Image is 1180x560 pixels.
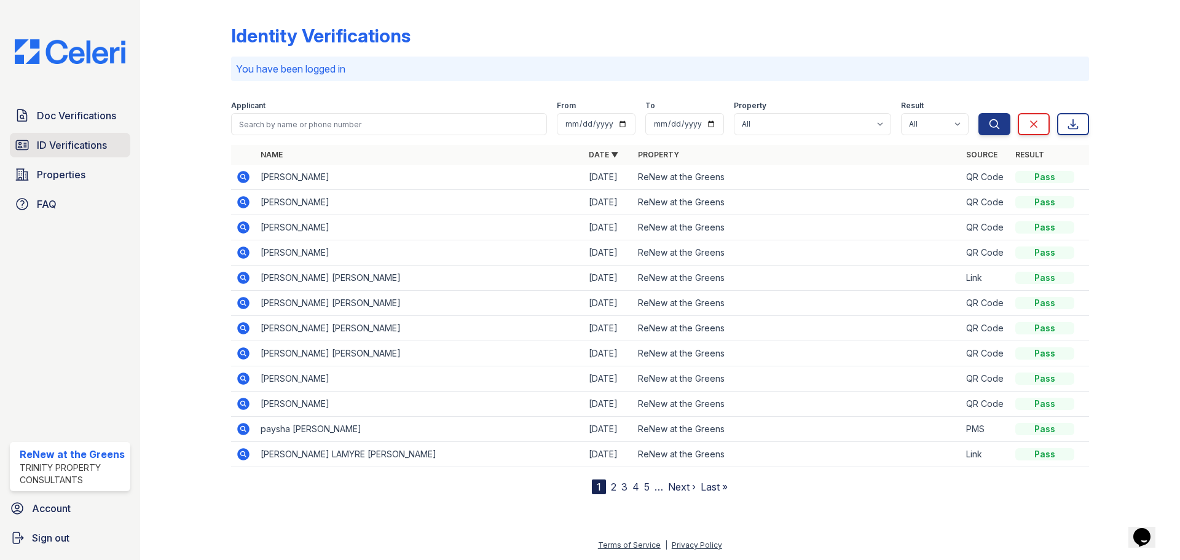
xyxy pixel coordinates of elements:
a: 5 [644,481,650,493]
td: QR Code [961,316,1010,341]
label: Applicant [231,101,265,111]
td: ReNew at the Greens [633,442,961,467]
img: CE_Logo_Blue-a8612792a0a2168367f1c8372b55b34899dd931a85d93a1a3d3e32e68fde9ad4.png [5,39,135,64]
a: Last » [701,481,728,493]
div: Pass [1015,297,1074,309]
div: ReNew at the Greens [20,447,125,462]
td: QR Code [961,190,1010,215]
a: Next › [668,481,696,493]
a: Date ▼ [589,150,618,159]
label: From [557,101,576,111]
div: Pass [1015,272,1074,284]
td: Link [961,442,1010,467]
td: [DATE] [584,291,633,316]
span: Properties [37,167,85,182]
td: ReNew at the Greens [633,215,961,240]
div: Identity Verifications [231,25,411,47]
td: ReNew at the Greens [633,392,961,417]
td: [DATE] [584,366,633,392]
td: PMS [961,417,1010,442]
div: Pass [1015,423,1074,435]
div: Pass [1015,373,1074,385]
a: 4 [632,481,639,493]
div: Pass [1015,246,1074,259]
a: Doc Verifications [10,103,130,128]
a: 3 [621,481,627,493]
td: ReNew at the Greens [633,417,961,442]
div: Pass [1015,347,1074,360]
td: ReNew at the Greens [633,165,961,190]
td: [DATE] [584,392,633,417]
td: QR Code [961,341,1010,366]
td: Link [961,266,1010,291]
a: Property [638,150,679,159]
a: Result [1015,150,1044,159]
td: [PERSON_NAME] [256,190,584,215]
td: ReNew at the Greens [633,190,961,215]
div: Pass [1015,221,1074,234]
td: [DATE] [584,417,633,442]
a: Sign out [5,526,135,550]
td: ReNew at the Greens [633,266,961,291]
div: Pass [1015,322,1074,334]
td: QR Code [961,215,1010,240]
div: Pass [1015,196,1074,208]
span: FAQ [37,197,57,211]
a: Privacy Policy [672,540,722,550]
a: Terms of Service [598,540,661,550]
td: QR Code [961,165,1010,190]
a: Name [261,150,283,159]
td: [DATE] [584,190,633,215]
td: ReNew at the Greens [633,341,961,366]
span: Account [32,501,71,516]
td: ReNew at the Greens [633,240,961,266]
td: [PERSON_NAME] [PERSON_NAME] [256,341,584,366]
td: QR Code [961,291,1010,316]
td: QR Code [961,366,1010,392]
span: Sign out [32,530,69,545]
td: [PERSON_NAME] [256,240,584,266]
td: [DATE] [584,215,633,240]
td: paysha [PERSON_NAME] [256,417,584,442]
label: To [645,101,655,111]
td: [DATE] [584,341,633,366]
div: 1 [592,479,606,494]
td: [PERSON_NAME] [256,392,584,417]
input: Search by name or phone number [231,113,547,135]
td: [PERSON_NAME] [256,165,584,190]
span: ID Verifications [37,138,107,152]
div: Pass [1015,171,1074,183]
div: Pass [1015,398,1074,410]
td: [DATE] [584,266,633,291]
td: QR Code [961,240,1010,266]
td: [PERSON_NAME] [256,215,584,240]
p: You have been logged in [236,61,1084,76]
td: [DATE] [584,442,633,467]
a: Account [5,496,135,521]
td: ReNew at the Greens [633,316,961,341]
a: 2 [611,481,616,493]
td: ReNew at the Greens [633,366,961,392]
div: Pass [1015,448,1074,460]
td: [DATE] [584,240,633,266]
td: [PERSON_NAME] [256,366,584,392]
span: Doc Verifications [37,108,116,123]
td: [DATE] [584,165,633,190]
td: [PERSON_NAME] [PERSON_NAME] [256,316,584,341]
label: Property [734,101,766,111]
iframe: chat widget [1128,511,1168,548]
div: | [665,540,667,550]
td: [PERSON_NAME] LAMYRE [PERSON_NAME] [256,442,584,467]
td: ReNew at the Greens [633,291,961,316]
a: ID Verifications [10,133,130,157]
td: [PERSON_NAME] [PERSON_NAME] [256,291,584,316]
td: QR Code [961,392,1010,417]
td: [PERSON_NAME] [PERSON_NAME] [256,266,584,291]
a: FAQ [10,192,130,216]
a: Source [966,150,997,159]
td: [DATE] [584,316,633,341]
label: Result [901,101,924,111]
span: … [655,479,663,494]
a: Properties [10,162,130,187]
